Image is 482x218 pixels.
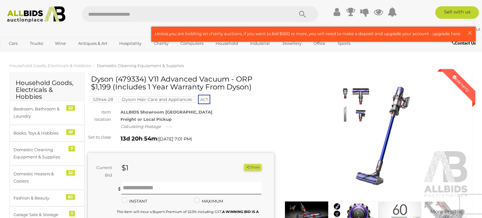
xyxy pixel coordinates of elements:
[283,78,469,198] img: Dyson (479334) V11 Advanced Vacuum - ORP $1,199 (Includes 1 Year Warranty From Dyson)
[13,105,65,120] div: Bedroom, Bathroom & Laundry
[66,194,75,200] div: 82
[5,38,22,49] a: Cars
[4,6,69,23] img: Allbids.com.au
[97,63,184,68] a: Domestic Cleaning Equipment & Supplies
[68,146,75,152] div: 7
[121,198,147,205] label: INSTANT
[89,97,117,102] a: 53944-28
[121,163,128,172] strong: $1
[212,38,242,49] a: Household
[452,41,476,45] b: Contact Us
[287,6,318,22] button: Search
[9,141,84,166] a: Domestic Cleaning Equipment & Supplies 7
[118,96,195,103] mark: Dyson Hair Care and Appliances
[83,134,116,141] div: Set to close
[158,136,191,142] span: [DATE] 7:01 PM
[265,183,284,204] div: Min $2
[176,38,207,49] a: Computers
[9,125,84,141] a: Books, Toys & Hobbies 47
[13,170,65,185] div: Domestic Heaters & Coolers
[9,101,84,125] a: Bedroom, Bathroom & Laundry 22
[74,38,111,49] a: Antiques & Art
[9,63,91,68] a: Household Goods, Electricals & Hobbies
[83,109,116,123] div: Item location
[66,105,75,111] div: 22
[447,69,475,98] div: Warranty
[278,38,306,49] a: Jewellery
[118,97,195,102] a: Dyson Hair Care and Appliances
[66,129,75,135] div: 47
[198,95,210,104] span: ACT
[66,170,75,176] div: 22
[13,146,65,161] div: Domestic Cleaning Equipment & Supplies
[88,164,117,179] div: Current Bid
[51,38,70,49] a: Wine
[120,117,172,122] strong: Freight or Local Pickup
[13,194,65,202] div: Fashion & Beauty
[244,164,261,171] button: Share
[69,211,75,216] div: 1
[120,109,212,114] strong: ALLBIDS Showroom [GEOGRAPHIC_DATA]
[91,75,272,91] h1: Dyson (479334) V11 Advanced Vacuum - ORP $1,199 (Includes 1 Year Warranty From Dyson)
[167,125,172,129] img: small-loading.gif
[13,130,65,137] div: Books, Toys & Hobbies
[194,198,223,205] label: MAXIMUM
[9,166,84,190] a: Domestic Heaters & Coolers 22
[452,40,477,47] a: Contact Us
[5,49,57,59] a: [GEOGRAPHIC_DATA]
[26,38,47,49] a: Trucks
[246,38,274,49] a: Industrial
[115,38,146,49] a: Hospitality
[157,136,192,141] span: ( )
[120,135,157,142] strong: 13d 20h 54m
[237,164,243,171] li: Watch this item
[309,38,329,49] a: Office
[9,190,84,206] a: Fashion & Beauty 82
[150,38,173,49] a: Charity
[16,79,78,100] h2: Household Goods, Electricals & Hobbies
[334,38,355,49] a: Sports
[435,6,479,19] a: Sell with us
[89,96,117,103] mark: 53944-28
[467,27,473,39] span: ×
[120,124,161,129] i: Calculating Postage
